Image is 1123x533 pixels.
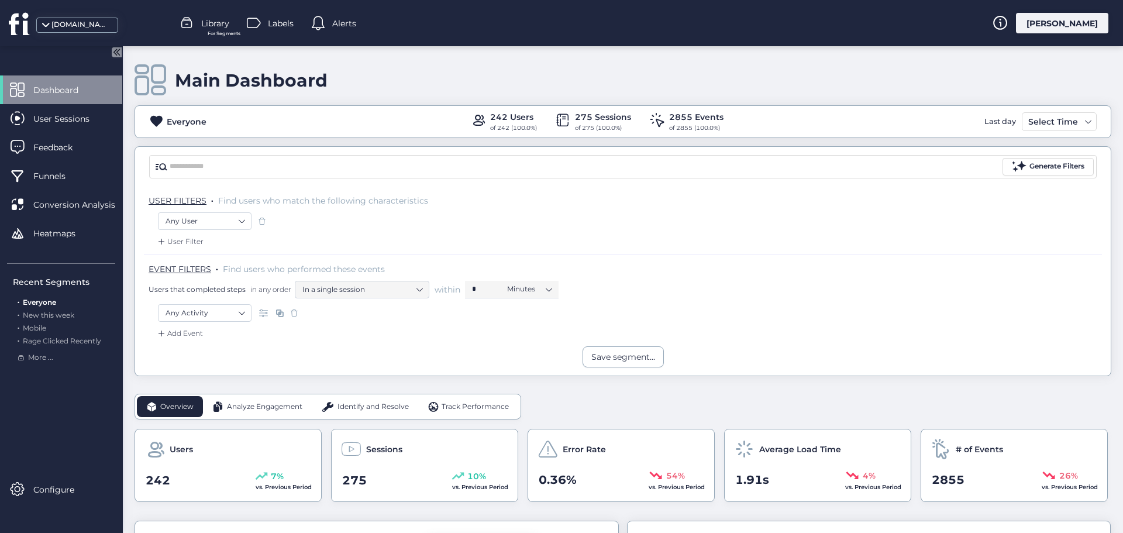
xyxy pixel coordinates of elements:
[1059,469,1078,482] span: 26%
[149,264,211,274] span: EVENT FILTERS
[1042,483,1098,491] span: vs. Previous Period
[175,70,328,91] div: Main Dashboard
[302,281,422,298] nz-select-item: In a single session
[160,401,194,412] span: Overview
[337,401,409,412] span: Identify and Resolve
[956,443,1003,456] span: # of Events
[342,472,367,490] span: 275
[208,30,240,37] span: For Segments
[332,17,356,30] span: Alerts
[166,304,244,322] nz-select-item: Any Activity
[759,443,841,456] span: Average Load Time
[18,308,19,319] span: .
[149,284,246,294] span: Users that completed steps
[845,483,901,491] span: vs. Previous Period
[1029,161,1084,172] div: Generate Filters
[218,195,428,206] span: Find users who match the following characteristics
[18,295,19,307] span: .
[33,170,83,183] span: Funnels
[166,212,244,230] nz-select-item: Any User
[452,483,508,491] span: vs. Previous Period
[575,123,631,133] div: of 275 (100.0%)
[1003,158,1094,176] button: Generate Filters
[435,284,460,295] span: within
[649,483,705,491] span: vs. Previous Period
[227,401,302,412] span: Analyze Engagement
[863,469,876,482] span: 4%
[981,112,1019,131] div: Last day
[366,443,402,456] span: Sessions
[248,284,291,294] span: in any order
[539,471,577,489] span: 0.36%
[167,115,206,128] div: Everyone
[201,17,229,30] span: Library
[170,443,193,456] span: Users
[13,276,115,288] div: Recent Segments
[256,483,312,491] span: vs. Previous Period
[507,280,552,298] nz-select-item: Minutes
[223,264,385,274] span: Find users who performed these events
[33,141,90,154] span: Feedback
[149,195,206,206] span: USER FILTERS
[23,298,56,307] span: Everyone
[735,471,769,489] span: 1.91s
[442,401,509,412] span: Track Performance
[669,111,724,123] div: 2855 Events
[669,123,724,133] div: of 2855 (100.0%)
[18,321,19,332] span: .
[23,311,74,319] span: New this week
[28,352,53,363] span: More ...
[1025,115,1081,129] div: Select Time
[23,324,46,332] span: Mobile
[1016,13,1108,33] div: [PERSON_NAME]
[51,19,110,30] div: [DOMAIN_NAME]
[23,336,101,345] span: Rage Clicked Recently
[271,470,284,483] span: 7%
[467,470,486,483] span: 10%
[33,112,107,125] span: User Sessions
[33,198,133,211] span: Conversion Analysis
[490,111,537,123] div: 242 Users
[18,334,19,345] span: .
[216,262,218,273] span: .
[666,469,685,482] span: 54%
[33,227,93,240] span: Heatmaps
[156,328,203,339] div: Add Event
[932,471,964,489] span: 2855
[33,84,96,97] span: Dashboard
[490,123,537,133] div: of 242 (100.0%)
[33,483,92,496] span: Configure
[146,472,170,490] span: 242
[268,17,294,30] span: Labels
[563,443,606,456] span: Error Rate
[156,236,204,247] div: User Filter
[211,193,213,205] span: .
[591,350,655,363] div: Save segment...
[575,111,631,123] div: 275 Sessions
